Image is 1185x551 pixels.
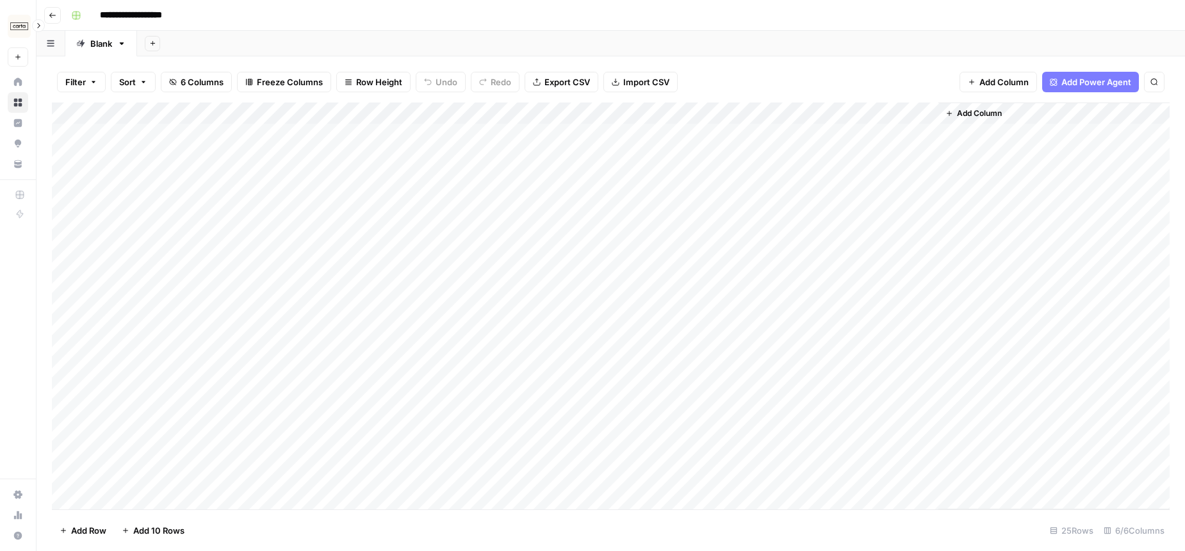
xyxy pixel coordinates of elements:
span: Add Column [979,76,1029,88]
span: Undo [436,76,457,88]
a: Usage [8,505,28,525]
span: Add Column [957,108,1002,119]
button: Add 10 Rows [114,520,192,541]
a: Insights [8,113,28,133]
span: Add Power Agent [1061,76,1131,88]
button: Workspace: Carta [8,10,28,42]
span: Export CSV [544,76,590,88]
button: Sort [111,72,156,92]
span: Freeze Columns [257,76,323,88]
a: Home [8,72,28,92]
button: Filter [57,72,106,92]
span: 6 Columns [181,76,224,88]
button: Add Row [52,520,114,541]
span: Filter [65,76,86,88]
a: Browse [8,92,28,113]
a: Your Data [8,154,28,174]
button: Add Column [960,72,1037,92]
span: Add 10 Rows [133,524,184,537]
span: Row Height [356,76,402,88]
a: Blank [65,31,137,56]
span: Sort [119,76,136,88]
div: Blank [90,37,112,50]
button: Import CSV [603,72,678,92]
span: Redo [491,76,511,88]
button: Freeze Columns [237,72,331,92]
button: Row Height [336,72,411,92]
button: Help + Support [8,525,28,546]
button: Add Power Agent [1042,72,1139,92]
span: Add Row [71,524,106,537]
button: 6 Columns [161,72,232,92]
button: Add Column [940,105,1007,122]
a: Settings [8,484,28,505]
div: 6/6 Columns [1099,520,1170,541]
button: Redo [471,72,519,92]
a: Opportunities [8,133,28,154]
button: Undo [416,72,466,92]
button: Export CSV [525,72,598,92]
img: Carta Logo [8,15,31,38]
div: 25 Rows [1045,520,1099,541]
span: Import CSV [623,76,669,88]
